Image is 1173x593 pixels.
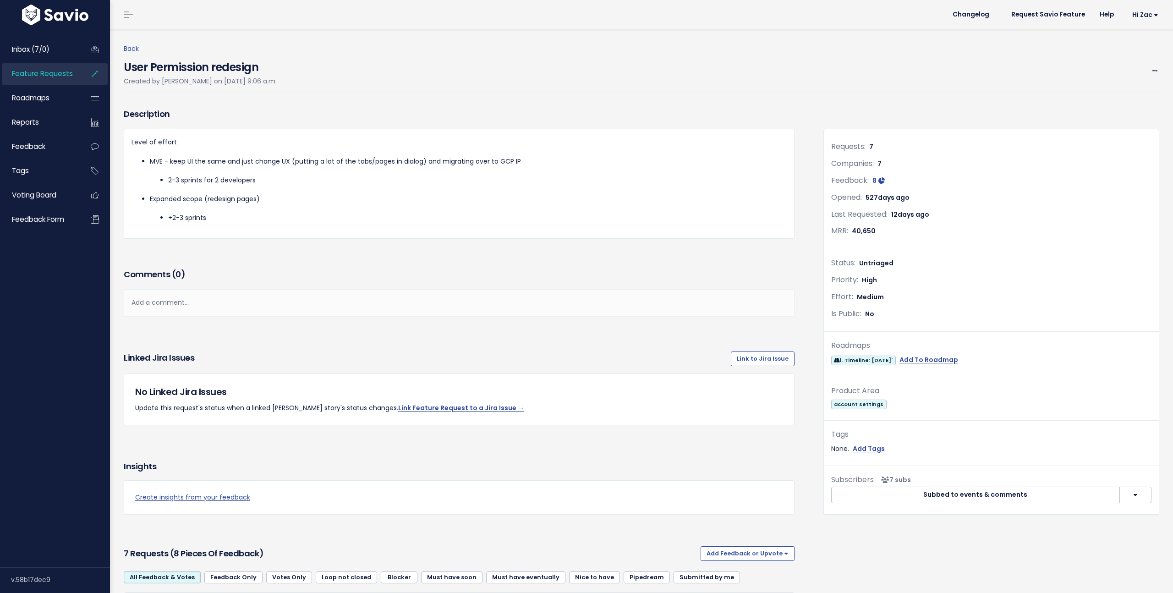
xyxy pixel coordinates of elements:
[831,275,858,285] span: Priority:
[877,475,911,484] span: <p><strong>Subscribers</strong><br><br> - Hannah Foster<br> - jose caselles<br> - Kris Casalla<br...
[853,443,885,455] a: Add Tags
[831,225,848,236] span: MRR:
[731,351,795,366] a: Link to Jira Issue
[135,385,783,399] h5: No Linked Jira Issues
[831,487,1120,503] button: Subbed to events & comments
[877,159,882,168] span: 7
[859,258,893,268] span: Untriaged
[701,546,795,561] button: Add Feedback or Upvote
[872,176,885,185] a: 8
[831,339,1151,352] div: Roadmaps
[857,292,884,302] span: Medium
[831,384,1151,398] div: Product Area
[12,190,56,200] span: Voting Board
[831,428,1151,441] div: Tags
[124,547,697,560] h3: 7 Requests (8 pieces of Feedback)
[953,11,989,18] span: Changelog
[124,55,277,76] h4: User Permission redesign
[831,291,853,302] span: Effort:
[852,226,876,236] span: 40,650
[869,142,873,151] span: 7
[569,571,620,583] a: Nice to have
[2,160,76,181] a: Tags
[831,356,896,365] span: 1. Timeline: [DATE]'
[878,193,910,202] span: days ago
[168,212,787,224] li: +2-3 sprints
[831,354,896,366] a: 1. Timeline: [DATE]'
[381,571,417,583] a: Blocker
[831,158,874,169] span: Companies:
[891,210,929,219] span: 12
[12,44,49,54] span: Inbox (7/0)
[266,571,312,583] a: Votes Only
[398,403,524,412] a: Link Feature Request to a Jira Issue →
[1132,11,1158,18] span: Hi Zac
[2,209,76,230] a: Feedback form
[831,308,861,319] span: Is Public:
[831,141,866,152] span: Requests:
[124,460,156,473] h3: Insights
[872,176,877,185] span: 8
[175,269,181,280] span: 0
[1004,8,1092,22] a: Request Savio Feature
[831,192,862,203] span: Opened:
[12,69,73,78] span: Feature Requests
[168,175,787,186] li: 2-3 sprints for 2 developers
[624,571,670,583] a: Pipedream
[12,214,64,224] span: Feedback form
[124,289,795,316] div: Add a comment...
[2,88,76,109] a: Roadmaps
[12,93,49,103] span: Roadmaps
[124,351,194,366] h3: Linked Jira issues
[2,63,76,84] a: Feature Requests
[124,108,795,121] h3: Description
[898,210,929,219] span: days ago
[150,193,787,205] p: Expanded scope (redesign pages)
[831,175,869,186] span: Feedback:
[2,185,76,206] a: Voting Board
[486,571,565,583] a: Must have eventually
[831,400,887,409] span: account settings
[132,137,787,148] p: Level of effort
[831,258,855,268] span: Status:
[20,5,91,25] img: logo-white.9d6f32f41409.svg
[674,571,740,583] a: Submitted by me
[831,209,888,220] span: Last Requested:
[124,571,201,583] a: All Feedback & Votes
[2,112,76,133] a: Reports
[1121,8,1166,22] a: Hi Zac
[124,268,795,281] h3: Comments ( )
[12,142,45,151] span: Feedback
[12,117,39,127] span: Reports
[135,492,783,503] a: Create insights from your feedback
[421,571,482,583] a: Must have soon
[150,156,787,167] p: MVE - keep UI the same and just change UX (putting a lot of the tabs/pages in dialog) and migrati...
[862,275,877,285] span: High
[11,568,110,592] div: v.58b17dec9
[1092,8,1121,22] a: Help
[899,354,958,366] a: Add To Roadmap
[135,402,783,414] p: Update this request's status when a linked [PERSON_NAME] story's status changes.
[124,44,139,53] a: Back
[204,571,263,583] a: Feedback Only
[2,136,76,157] a: Feedback
[2,39,76,60] a: Inbox (7/0)
[831,443,1151,455] div: None.
[124,77,277,86] span: Created by [PERSON_NAME] on [DATE] 9:06 a.m.
[316,571,377,583] a: Loop not closed
[865,309,874,318] span: No
[831,474,874,485] span: Subscribers
[12,166,29,176] span: Tags
[866,193,910,202] span: 527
